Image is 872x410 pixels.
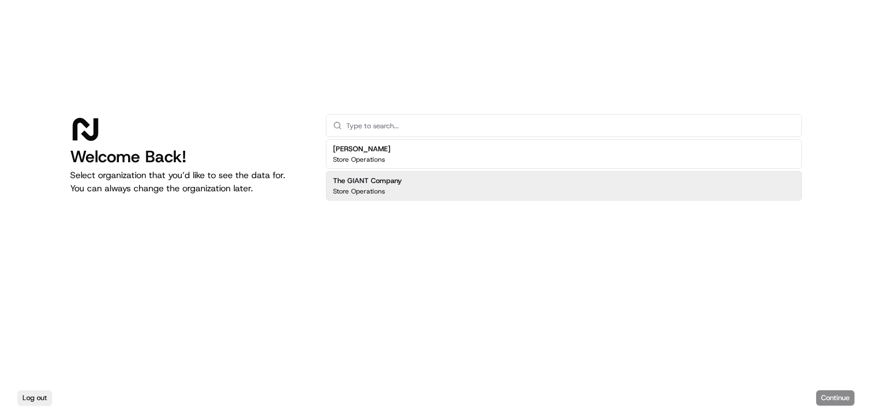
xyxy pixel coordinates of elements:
[333,187,385,196] p: Store Operations
[18,390,52,406] button: Log out
[326,137,802,203] div: Suggestions
[333,144,391,154] h2: [PERSON_NAME]
[346,115,795,136] input: Type to search...
[70,147,308,167] h1: Welcome Back!
[70,169,308,195] p: Select organization that you’d like to see the data for. You can always change the organization l...
[333,176,402,186] h2: The GIANT Company
[333,155,385,164] p: Store Operations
